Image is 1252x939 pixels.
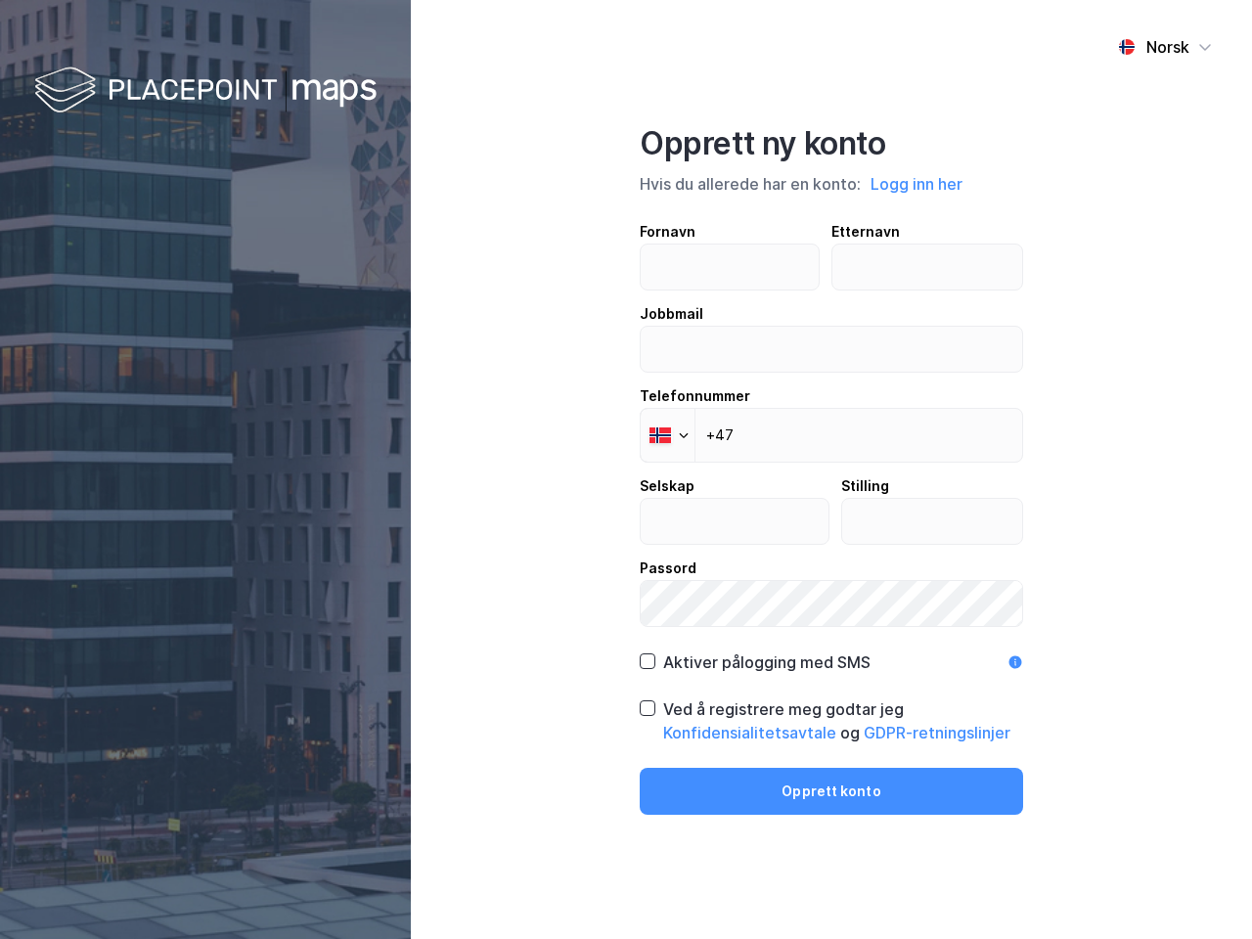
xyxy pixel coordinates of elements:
[640,384,1023,408] div: Telefonnummer
[640,768,1023,815] button: Opprett konto
[640,171,1023,197] div: Hvis du allerede har en konto:
[1154,845,1252,939] iframe: Chat Widget
[831,220,1024,244] div: Etternavn
[34,63,377,120] img: logo-white.f07954bde2210d2a523dddb988cd2aa7.svg
[663,697,1023,744] div: Ved å registrere meg godtar jeg og
[640,124,1023,163] div: Opprett ny konto
[640,220,820,244] div: Fornavn
[640,557,1023,580] div: Passord
[663,650,871,674] div: Aktiver pålogging med SMS
[641,409,694,462] div: Norway: + 47
[640,474,829,498] div: Selskap
[841,474,1024,498] div: Stilling
[640,302,1023,326] div: Jobbmail
[1146,35,1189,59] div: Norsk
[865,171,968,197] button: Logg inn her
[640,408,1023,463] input: Telefonnummer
